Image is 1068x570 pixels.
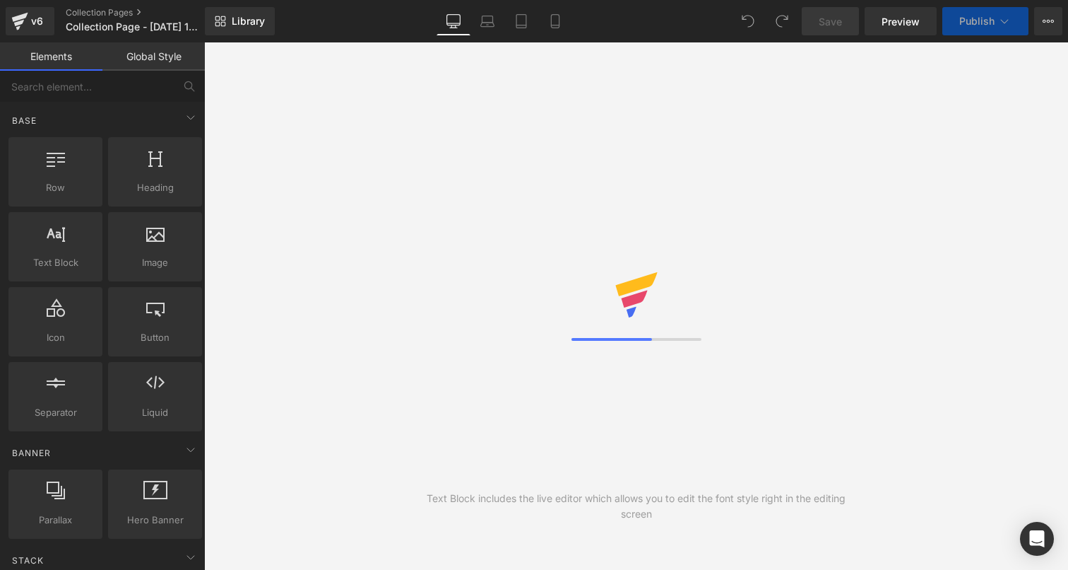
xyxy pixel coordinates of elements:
span: Collection Page - [DATE] 14:35:13 [66,21,201,33]
span: Button [112,330,198,345]
span: Library [232,15,265,28]
span: Image [112,255,198,270]
a: Mobile [538,7,572,35]
div: v6 [28,12,46,30]
button: Redo [768,7,796,35]
span: Heading [112,180,198,195]
span: Row [13,180,98,195]
span: Icon [13,330,98,345]
span: Hero Banner [112,513,198,528]
a: Tablet [504,7,538,35]
div: Text Block includes the live editor which allows you to edit the font style right in the editing ... [420,491,853,522]
span: Text Block [13,255,98,270]
button: More [1034,7,1062,35]
button: Undo [734,7,762,35]
div: Open Intercom Messenger [1020,522,1054,556]
span: Stack [11,554,45,567]
span: Banner [11,446,52,460]
a: Desktop [437,7,470,35]
a: Preview [865,7,937,35]
span: Preview [882,14,920,29]
a: Collection Pages [66,7,228,18]
a: Laptop [470,7,504,35]
span: Base [11,114,38,127]
span: Separator [13,405,98,420]
span: Parallax [13,513,98,528]
span: Liquid [112,405,198,420]
a: Global Style [102,42,205,71]
a: New Library [205,7,275,35]
span: Publish [959,16,995,27]
a: v6 [6,7,54,35]
span: Save [819,14,842,29]
button: Publish [942,7,1028,35]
